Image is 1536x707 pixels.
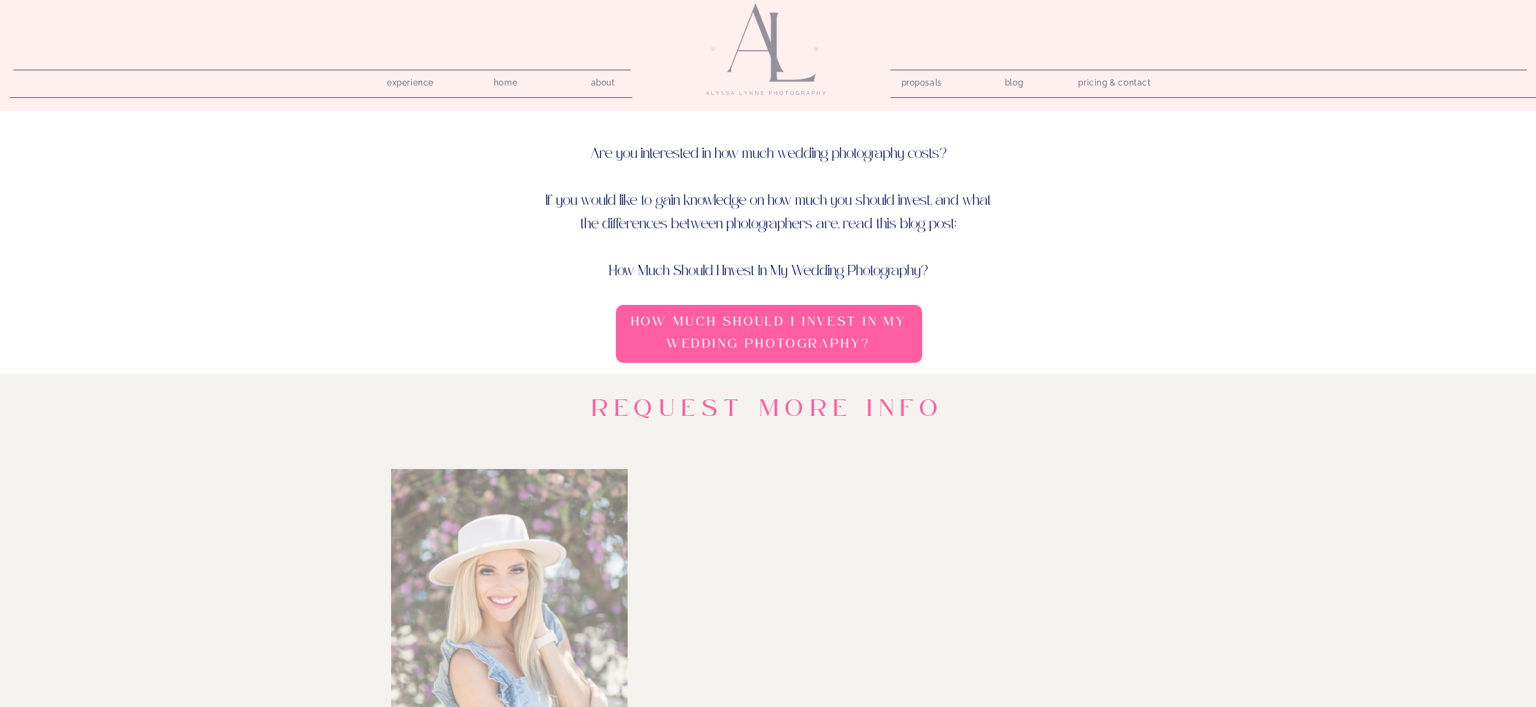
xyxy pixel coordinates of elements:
[584,74,623,87] a: about
[995,74,1034,87] a: blog
[621,311,917,359] a: How Much Should I Invest In My Wedding Photography?
[901,74,941,87] a: proposals
[486,74,526,87] a: home
[1073,74,1157,93] a: pricing & contact
[543,395,993,430] h1: Request more Info
[378,74,443,87] a: experience
[544,142,993,253] p: Are you interested in how much wedding photography costs? If you would like to gain knowledge on ...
